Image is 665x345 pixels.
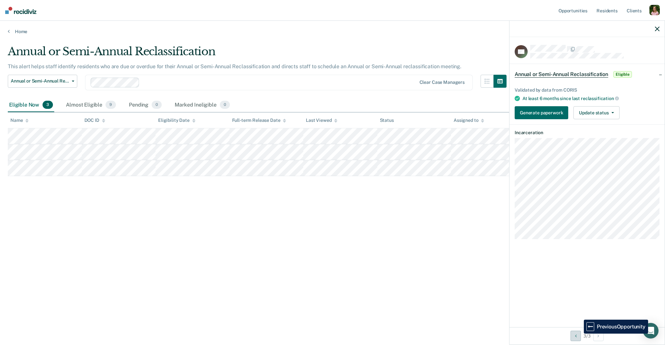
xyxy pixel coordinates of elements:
p: This alert helps staff identify residents who are due or overdue for their Annual or Semi-Annual ... [8,63,461,70]
div: Assigned to [454,118,484,123]
div: Almost Eligible [65,98,117,112]
span: reclassification [581,96,619,101]
div: Clear case managers [420,80,465,85]
img: Recidiviz [5,7,36,14]
dt: Incarceration [515,130,659,135]
span: 0 [220,101,230,109]
div: DOC ID [84,118,105,123]
div: Marked Ineligible [173,98,231,112]
button: Previous Opportunity [571,331,581,341]
span: 9 [106,101,116,109]
div: Annual or Semi-Annual Reclassification [8,45,507,63]
span: Eligible [613,71,632,78]
div: 3 / 3 [509,327,665,344]
span: Annual or Semi-Annual Reclassification [515,71,608,78]
div: Name [10,118,29,123]
span: 0 [152,101,162,109]
button: Generate paperwork [515,106,568,119]
a: Home [8,29,657,34]
div: Last Viewed [306,118,337,123]
div: Full-term Release Date [232,118,286,123]
div: Pending [128,98,163,112]
a: Navigate to form link [515,106,571,119]
button: Update status [573,106,619,119]
div: Validated by data from CORIS [515,87,659,93]
div: At least 6 months since last [522,96,659,101]
div: Annual or Semi-Annual ReclassificationEligible [509,64,665,85]
div: Eligible Now [8,98,54,112]
span: Annual or Semi-Annual Reclassification [11,78,69,84]
button: Next Opportunity [593,331,604,341]
div: Open Intercom Messenger [643,323,659,339]
div: Eligibility Date [158,118,195,123]
span: 3 [43,101,53,109]
div: Status [380,118,394,123]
